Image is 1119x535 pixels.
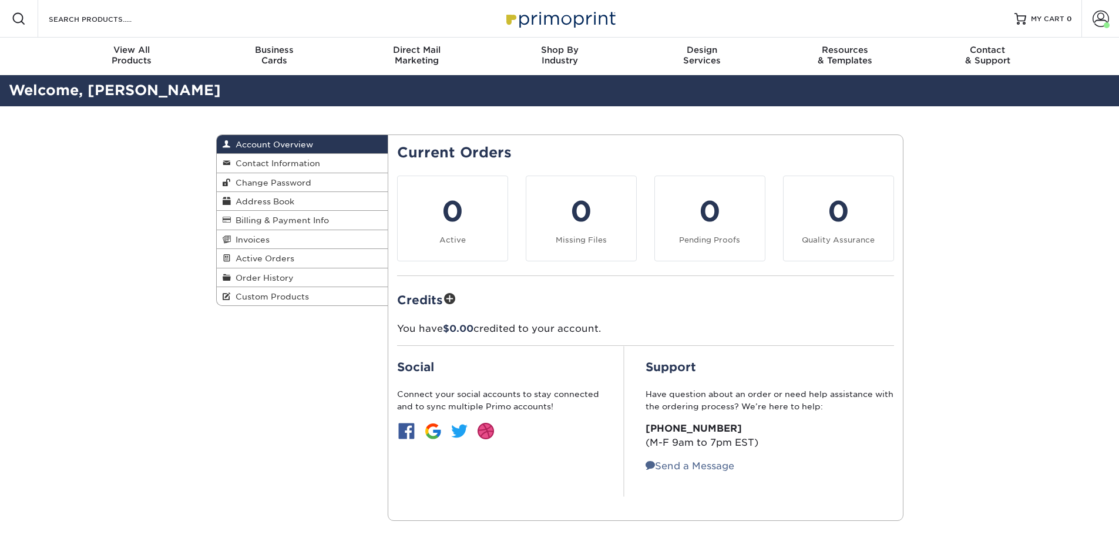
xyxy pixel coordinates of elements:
span: Change Password [231,178,311,187]
span: Invoices [231,235,270,244]
h2: Credits [397,290,894,308]
div: 0 [662,190,758,233]
div: 0 [533,190,629,233]
a: Send a Message [646,460,734,472]
a: Billing & Payment Info [217,211,388,230]
input: SEARCH PRODUCTS..... [48,12,162,26]
span: MY CART [1031,14,1064,24]
span: Resources [774,45,916,55]
div: Industry [488,45,631,66]
span: Design [631,45,774,55]
div: Marketing [345,45,488,66]
a: BusinessCards [203,38,345,75]
span: Billing & Payment Info [231,216,329,225]
h2: Current Orders [397,144,894,161]
a: View AllProducts [61,38,203,75]
small: Missing Files [556,235,607,244]
img: btn-facebook.jpg [397,422,416,440]
img: Primoprint [501,6,619,31]
div: & Templates [774,45,916,66]
div: Cards [203,45,345,66]
div: Products [61,45,203,66]
img: btn-twitter.jpg [450,422,469,440]
span: Order History [231,273,294,282]
a: Shop ByIndustry [488,38,631,75]
a: 0 Pending Proofs [654,176,765,261]
span: View All [61,45,203,55]
a: Contact Information [217,154,388,173]
a: Contact& Support [916,38,1059,75]
span: Custom Products [231,292,309,301]
a: DesignServices [631,38,774,75]
div: Services [631,45,774,66]
a: 0 Active [397,176,508,261]
a: Direct MailMarketing [345,38,488,75]
span: Active Orders [231,254,294,263]
img: btn-google.jpg [424,422,442,440]
p: (M-F 9am to 7pm EST) [646,422,894,450]
div: 0 [791,190,886,233]
h2: Support [646,360,894,374]
span: Direct Mail [345,45,488,55]
span: Address Book [231,197,294,206]
small: Pending Proofs [679,235,740,244]
img: btn-dribbble.jpg [476,422,495,440]
span: Contact [916,45,1059,55]
span: Shop By [488,45,631,55]
a: Address Book [217,192,388,211]
a: Account Overview [217,135,388,154]
p: Connect your social accounts to stay connected and to sync multiple Primo accounts! [397,388,603,412]
p: Have question about an order or need help assistance with the ordering process? We’re here to help: [646,388,894,412]
a: Invoices [217,230,388,249]
span: Business [203,45,345,55]
span: Account Overview [231,140,313,149]
div: & Support [916,45,1059,66]
span: Contact Information [231,159,320,168]
a: Change Password [217,173,388,192]
small: Quality Assurance [802,235,875,244]
a: 0 Quality Assurance [783,176,894,261]
div: 0 [405,190,500,233]
p: You have credited to your account. [397,322,894,336]
a: 0 Missing Files [526,176,637,261]
span: 0 [1067,15,1072,23]
h2: Social [397,360,603,374]
a: Active Orders [217,249,388,268]
strong: [PHONE_NUMBER] [646,423,742,434]
a: Order History [217,268,388,287]
span: $0.00 [443,323,473,334]
small: Active [439,235,466,244]
a: Custom Products [217,287,388,305]
a: Resources& Templates [774,38,916,75]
